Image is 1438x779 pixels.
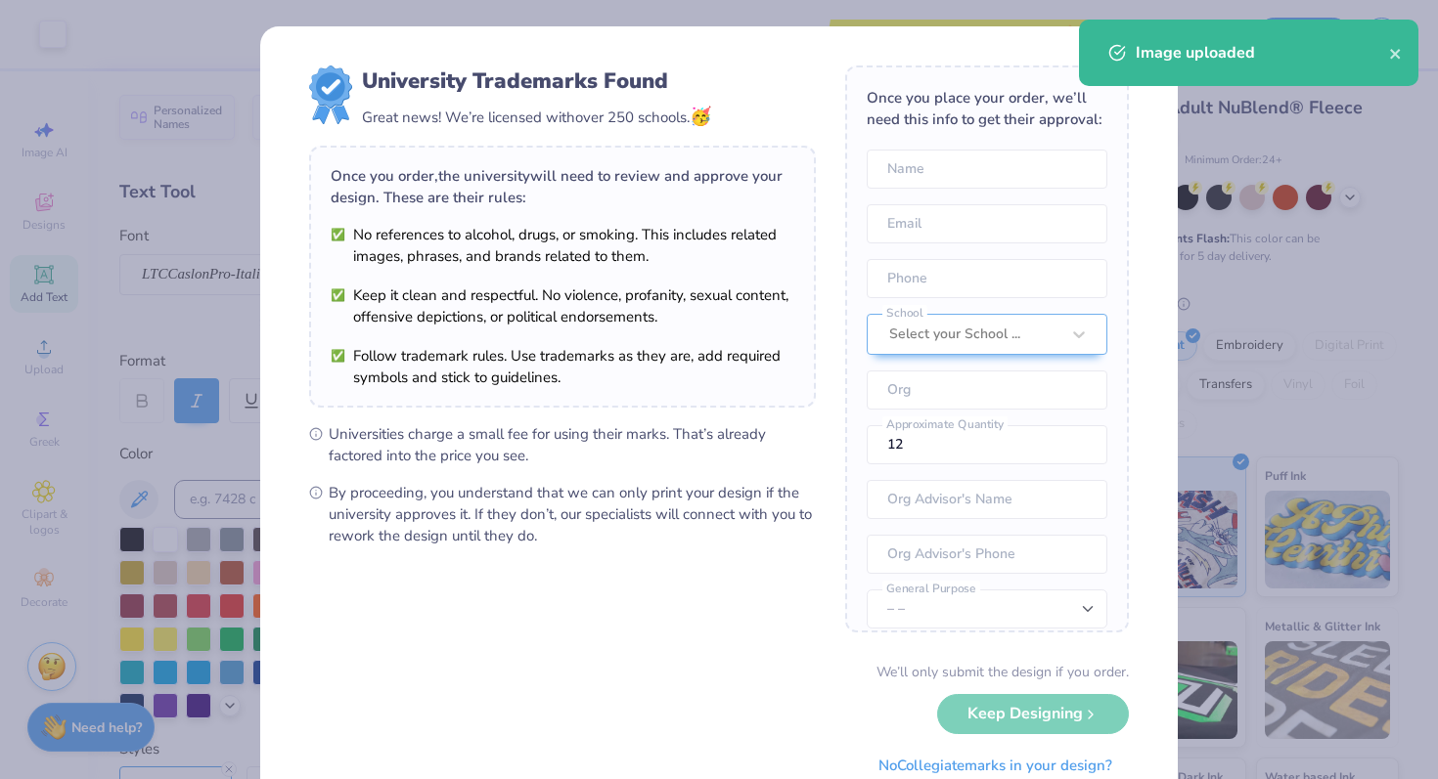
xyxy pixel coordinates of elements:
span: By proceeding, you understand that we can only print your design if the university approves it. I... [329,482,816,546]
li: No references to alcohol, drugs, or smoking. This includes related images, phrases, and brands re... [331,224,794,267]
input: Org Advisor's Phone [867,535,1107,574]
img: license-marks-badge.png [309,65,352,124]
div: We’ll only submit the design if you order. [876,662,1129,682]
input: Name [867,150,1107,189]
div: Once you place your order, we’ll need this info to get their approval: [867,87,1107,130]
li: Follow trademark rules. Use trademarks as they are, add required symbols and stick to guidelines. [331,345,794,388]
input: Org [867,370,1107,410]
div: University Trademarks Found [362,65,711,97]
div: Image uploaded [1136,41,1389,65]
input: Phone [867,259,1107,298]
input: Approximate Quantity [867,425,1107,464]
button: close [1389,41,1403,65]
span: Universities charge a small fee for using their marks. That’s already factored into the price you... [329,423,816,466]
li: Keep it clean and respectful. No violence, profanity, sexual content, offensive depictions, or po... [331,284,794,327]
input: Email [867,204,1107,243]
div: Great news! We’re licensed with over 250 schools. [362,104,711,130]
span: 🥳 [690,105,711,128]
div: Once you order, the university will need to review and approve your design. These are their rules: [331,165,794,208]
input: Org Advisor's Name [867,480,1107,519]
